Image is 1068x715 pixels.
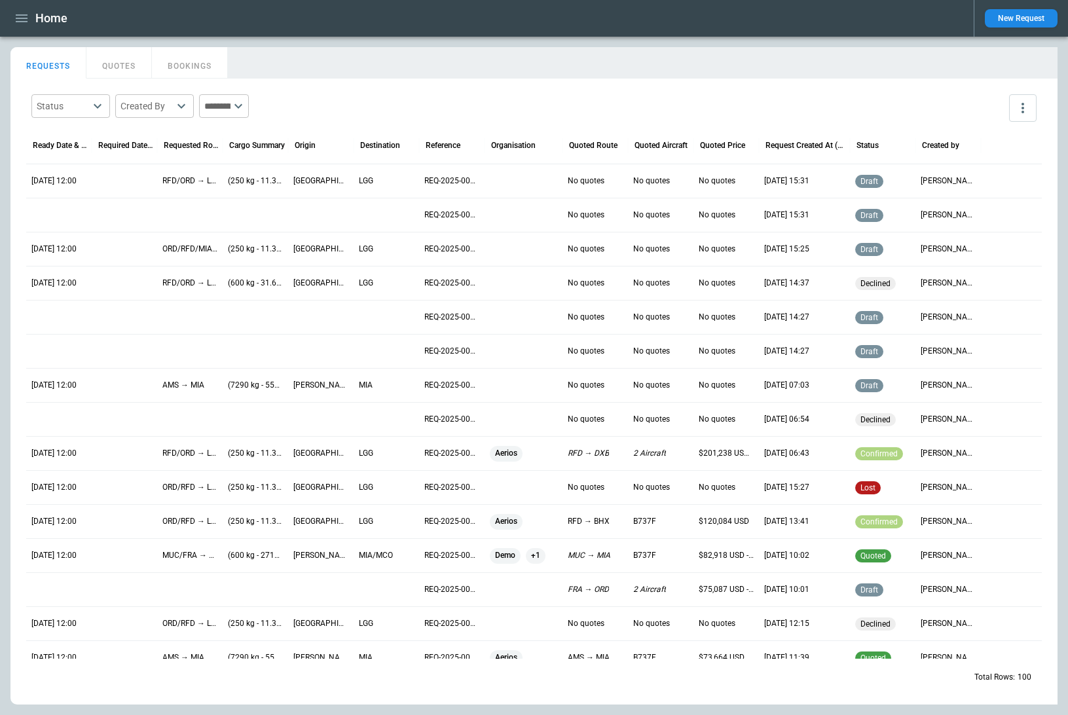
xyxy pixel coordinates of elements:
[568,380,604,391] p: No quotes
[635,141,688,150] div: Quoted Aircraft
[699,448,754,459] p: $201,238 USD - $222,175 USD
[764,278,809,289] p: 18/09/2025 14:37
[152,47,228,79] button: BOOKINGS
[764,516,809,527] p: 16/09/2025 13:41
[293,380,348,391] p: Evert van de Beekstraat 202, 1118 CP Schiphol, Netherlands
[633,618,670,629] p: No quotes
[359,175,373,187] p: LGG
[162,244,217,255] p: ORD/RFD/MIA/JFK → LGG
[228,550,283,561] p: (600 kg - 27121.66 ft³) Other
[490,539,521,572] span: Demo
[764,550,809,561] p: 16/09/2025 10:02
[426,141,460,150] div: Reference
[858,449,900,458] span: confirmed
[764,210,809,221] p: 18/09/2025 15:31
[633,652,656,663] p: B737F
[921,346,976,357] p: Myles Cummins
[568,346,604,357] p: No quotes
[162,380,204,391] p: AMS → MIA
[633,244,670,255] p: No quotes
[764,244,809,255] p: 18/09/2025 15:25
[858,619,893,629] span: declined
[526,539,545,572] span: +1
[858,347,881,356] span: draft
[921,516,976,527] p: Simon Watson
[228,516,283,527] p: (250 kg - 11.3 ft³) Automotive
[359,618,373,629] p: LGG
[164,141,219,150] div: Requested Route
[568,482,604,493] p: No quotes
[228,482,283,493] p: (250 kg - 11.3 ft³) Automotive
[360,141,400,150] div: Destination
[764,312,809,323] p: 18/09/2025 14:27
[633,584,666,595] p: 2 Aircraft
[921,584,976,595] p: Myles Cummins
[162,448,217,459] p: RFD/ORD → LGG
[764,652,809,663] p: 15/09/2025 11:39
[633,312,670,323] p: No quotes
[568,618,604,629] p: No quotes
[490,437,523,470] span: Aerios
[98,141,154,150] div: Required Date & Time (UTC)
[568,584,609,595] p: FRA → ORD
[359,244,373,255] p: LGG
[293,278,348,289] p: Chicago airport
[31,244,77,255] p: 05/09/2025 12:00
[699,618,735,629] p: No quotes
[228,175,283,187] p: (250 kg - 11.3 ft³) Automotive
[568,448,609,459] p: RFD → DXB
[921,618,976,629] p: Simon Watson
[228,278,283,289] p: (600 kg - 31.69 ft³) Automotive
[31,482,77,493] p: 05/09/2025 12:00
[490,505,523,538] span: Aerios
[424,652,479,663] p: REQ-2025-000121
[1009,94,1037,122] button: more
[764,482,809,493] p: 16/09/2025 15:27
[858,483,878,492] span: lost
[424,210,479,221] p: REQ-2025-000136
[633,414,670,425] p: No quotes
[162,516,217,527] p: ORD/RFD → LGG
[633,380,670,391] p: No quotes
[764,346,809,357] p: 18/09/2025 14:27
[162,550,217,561] p: MUC/FRA → MIA/MCO
[921,278,976,289] p: Myles Cummins
[37,100,89,113] div: Status
[228,448,283,459] p: (250 kg - 11.3 ft³) Automotive
[699,346,735,357] p: No quotes
[568,244,604,255] p: No quotes
[921,414,976,425] p: Simon Watson
[568,175,604,187] p: No quotes
[31,550,77,561] p: 10/09/2025 12:00
[228,380,283,391] p: (7290 kg - 551.92 ft³) Machinery & Industrial Equipment
[856,141,879,150] div: Status
[293,482,348,493] p: Chicago airport
[120,100,173,113] div: Created By
[424,175,479,187] p: REQ-2025-000137
[424,482,479,493] p: REQ-2025-000128
[424,346,479,357] p: REQ-2025-000132
[424,312,479,323] p: REQ-2025-000133
[424,380,479,391] p: REQ-2025-000131
[633,448,666,459] p: 2 Aircraft
[633,550,656,561] p: B737F
[424,516,479,527] p: REQ-2025-000127
[858,177,881,186] span: draft
[359,278,373,289] p: LGG
[974,672,1015,683] p: Total Rows:
[764,618,809,629] p: 15/09/2025 12:15
[293,652,348,663] p: Evert van de Beekstraat 202, 1118 CP Schiphol, Netherlands
[858,245,881,254] span: draft
[633,482,670,493] p: No quotes
[858,313,881,322] span: draft
[228,618,283,629] p: (250 kg - 11.3 ft³) Automotive
[293,448,348,459] p: Chicago airport
[568,652,610,663] p: AMS → MIA
[764,175,809,187] p: 18/09/2025 15:31
[31,618,77,629] p: 05/09/2025 12:00
[86,47,152,79] button: QUOTES
[699,482,735,493] p: No quotes
[699,652,745,663] p: $73,664 USD
[162,175,217,187] p: RFD/ORD → LGG
[359,380,373,391] p: MIA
